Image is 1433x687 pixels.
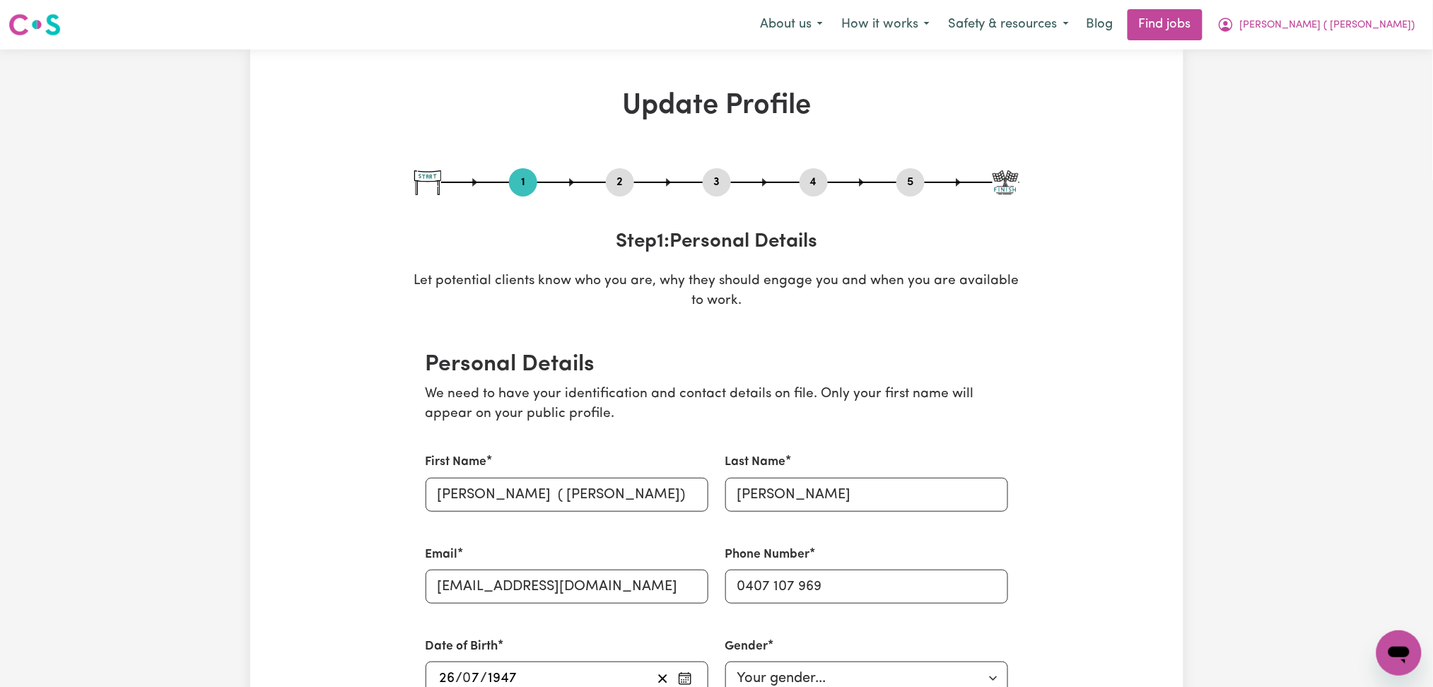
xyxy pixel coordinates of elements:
[426,384,1008,425] p: We need to have your identification and contact details on file. Only your first name will appear...
[1208,10,1425,40] button: My Account
[725,546,810,564] label: Phone Number
[481,671,488,686] span: /
[703,173,731,192] button: Go to step 3
[414,230,1019,254] h3: Step 1 : Personal Details
[725,638,768,656] label: Gender
[1240,18,1415,33] span: [PERSON_NAME] ( [PERSON_NAME])
[1128,9,1203,40] a: Find jobs
[832,10,939,40] button: How it works
[606,173,634,192] button: Go to step 2
[426,638,498,656] label: Date of Birth
[509,173,537,192] button: Go to step 1
[414,89,1019,123] h1: Update Profile
[1078,9,1122,40] a: Blog
[896,173,925,192] button: Go to step 5
[1376,630,1422,676] iframe: Button to launch messaging window
[8,12,61,37] img: Careseekers logo
[426,546,458,564] label: Email
[939,10,1078,40] button: Safety & resources
[725,453,786,471] label: Last Name
[751,10,832,40] button: About us
[456,671,463,686] span: /
[8,8,61,41] a: Careseekers logo
[414,271,1019,312] p: Let potential clients know who you are, why they should engage you and when you are available to ...
[426,351,1008,378] h2: Personal Details
[463,671,472,686] span: 0
[800,173,828,192] button: Go to step 4
[426,453,487,471] label: First Name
